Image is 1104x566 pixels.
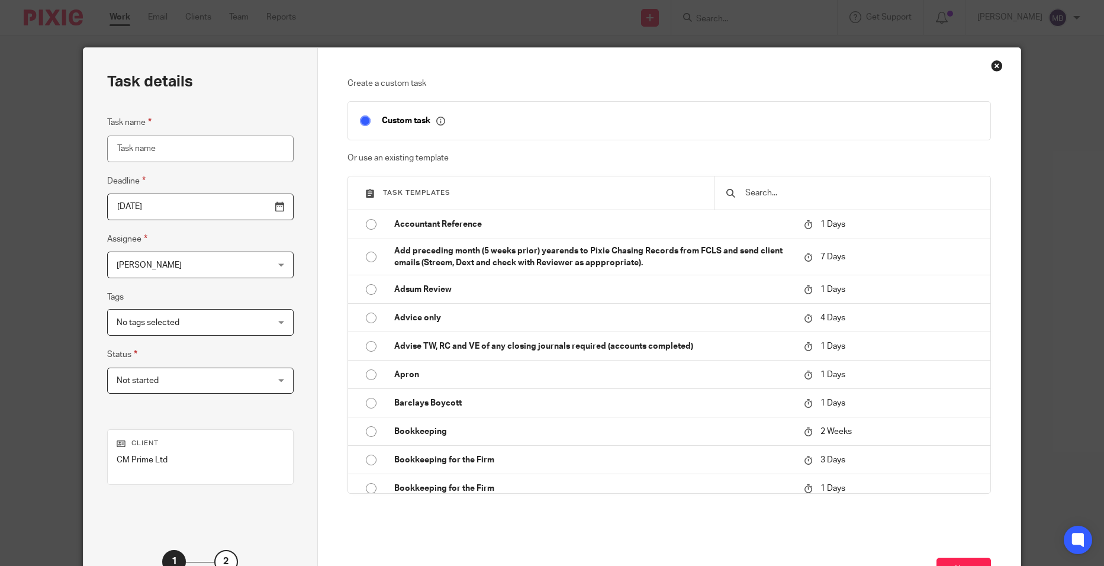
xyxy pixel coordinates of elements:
p: Custom task [382,115,445,126]
span: 4 Days [820,314,845,322]
h2: Task details [107,72,193,92]
span: No tags selected [117,319,179,327]
p: Create a custom task [347,78,991,89]
span: 1 Days [820,371,845,379]
p: Bookkeeping for the Firm [394,483,792,494]
input: Search... [744,186,979,200]
p: Client [117,439,284,448]
span: Task templates [383,189,450,196]
p: Apron [394,369,792,381]
label: Assignee [107,232,147,246]
span: 3 Days [820,456,845,464]
span: 2 Weeks [820,427,852,436]
input: Pick a date [107,194,294,220]
span: 1 Days [820,484,845,493]
span: [PERSON_NAME] [117,261,182,269]
p: Advice only [394,312,792,324]
p: Accountant Reference [394,218,792,230]
span: 1 Days [820,399,845,407]
input: Task name [107,136,294,162]
span: 7 Days [820,253,845,261]
div: Close this dialog window [991,60,1003,72]
label: Deadline [107,174,146,188]
span: Not started [117,377,159,385]
span: 1 Days [820,285,845,294]
p: Advise TW, RC and VE of any closing journals required (accounts completed) [394,340,792,352]
p: Bookkeeping for the Firm [394,454,792,466]
label: Task name [107,115,152,129]
p: Adsum Review [394,284,792,295]
p: CM Prime Ltd [117,454,284,466]
p: Or use an existing template [347,152,991,164]
p: Bookkeeping [394,426,792,438]
p: Barclays Boycott [394,397,792,409]
span: 1 Days [820,342,845,350]
label: Status [107,348,137,361]
label: Tags [107,291,124,303]
span: 1 Days [820,220,845,229]
p: Add preceding month (5 weeks prior) yearends to Pixie Chasing Records from FCLS and send client e... [394,245,792,269]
